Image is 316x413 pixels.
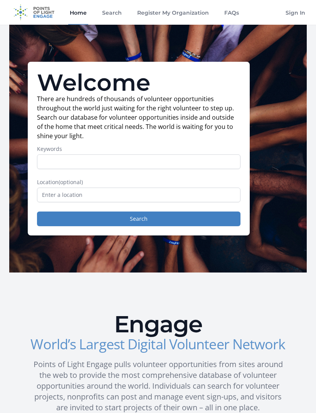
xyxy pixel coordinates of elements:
[37,145,240,153] label: Keywords
[37,71,240,94] h1: Welcome
[29,359,287,413] p: Points of Light Engage pulls volunteer opportunities from sites around the web to provide the mos...
[59,178,83,186] span: (optional)
[37,178,240,186] label: Location
[37,188,240,202] input: Enter a location
[29,313,287,336] h2: Engage
[37,94,240,140] p: There are hundreds of thousands of volunteer opportunities throughout the world just waiting for ...
[29,337,287,351] h3: World’s Largest Digital Volunteer Network
[37,212,240,226] button: Search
